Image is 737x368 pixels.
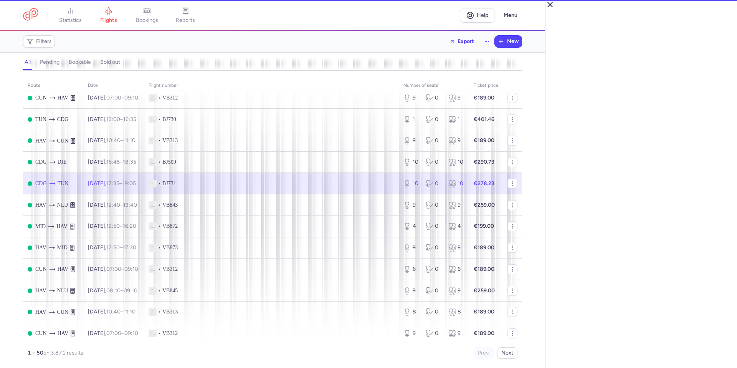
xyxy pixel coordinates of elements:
[35,94,47,102] span: CUN
[106,266,121,272] time: 07:00
[474,116,494,123] strong: €401.46
[23,80,83,91] th: route
[106,94,138,101] span: –
[106,244,136,251] span: –
[58,329,69,338] span: HAV
[149,137,157,144] span: 1L
[426,287,442,295] div: 0
[106,308,136,315] span: –
[88,180,136,187] span: [DATE],
[106,330,121,337] time: 07:00
[403,244,420,252] div: 9
[474,308,494,315] strong: €189.00
[448,94,464,102] div: 9
[136,17,158,24] span: bookings
[162,308,178,316] span: VB313
[106,202,137,208] span: –
[162,137,178,144] span: VB313
[158,244,161,252] span: •
[162,265,178,273] span: VB312
[100,17,117,24] span: flights
[149,158,157,166] span: 1L
[123,116,136,123] time: 16:35
[106,202,120,208] time: 12:40
[448,158,464,166] div: 10
[106,159,136,165] span: –
[88,266,138,272] span: [DATE],
[448,265,464,273] div: 6
[426,94,442,102] div: 0
[403,308,420,316] div: 8
[106,223,120,229] time: 12:50
[474,202,495,208] strong: €259.00
[399,80,469,91] th: number of seats
[23,36,55,47] button: Filters
[162,116,176,123] span: BJ730
[35,115,46,124] span: TUN
[89,7,128,24] a: flights
[426,116,442,123] div: 0
[122,180,136,187] time: 19:05
[403,287,420,295] div: 9
[36,38,52,45] span: Filters
[106,180,136,187] span: –
[469,80,503,91] th: Ticket price
[124,94,138,101] time: 09:10
[88,159,136,165] span: [DATE],
[158,180,161,187] span: •
[448,137,464,144] div: 9
[448,116,464,123] div: 1
[57,137,69,145] span: CUN
[88,244,136,251] span: [DATE],
[474,244,494,251] strong: €189.00
[149,330,157,337] span: 1L
[426,222,442,230] div: 0
[124,137,136,144] time: 11:10
[426,265,442,273] div: 0
[25,59,31,66] h4: all
[474,330,494,337] strong: €189.00
[499,8,522,23] button: Menu
[124,330,138,337] time: 09:10
[58,94,69,102] span: HAV
[35,158,47,166] span: CDG
[88,137,136,144] span: [DATE],
[106,159,120,165] time: 16:45
[426,158,442,166] div: 0
[458,38,474,44] span: Export
[158,287,161,295] span: •
[124,308,136,315] time: 11:10
[474,223,494,229] strong: €199.00
[149,222,157,230] span: 1L
[57,115,69,124] span: CDG
[88,94,138,101] span: [DATE],
[124,287,137,294] time: 09:10
[88,223,136,229] span: [DATE],
[106,94,121,101] time: 07:00
[426,180,442,187] div: 0
[460,8,494,23] a: Help
[123,159,136,165] time: 18:35
[35,287,46,295] span: HAV
[474,180,494,187] strong: €278.23
[426,137,442,144] div: 0
[162,158,176,166] span: BJ509
[43,350,83,356] span: on 3,871 results
[56,222,68,231] span: HAV
[58,179,69,188] span: TUN
[474,347,494,359] button: Prev.
[106,266,138,272] span: –
[23,8,38,22] a: CitizenPlane red outlined logo
[106,287,137,294] span: –
[35,244,46,252] span: HAV
[477,12,488,18] span: Help
[51,7,89,24] a: statistics
[106,244,120,251] time: 17:50
[57,287,68,295] span: NLU
[403,201,420,209] div: 9
[158,265,161,273] span: •
[162,94,178,102] span: VB312
[448,201,464,209] div: 9
[176,17,195,24] span: reports
[35,137,46,145] span: HAV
